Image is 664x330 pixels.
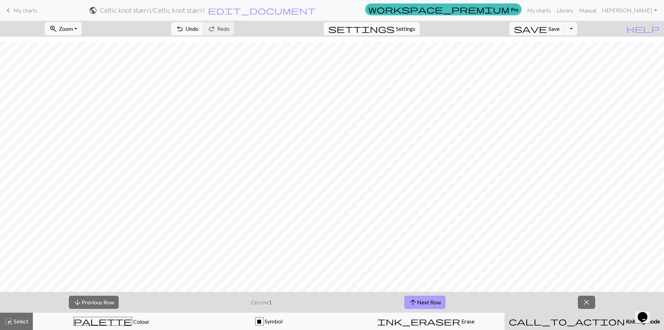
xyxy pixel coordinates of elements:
span: palette [74,316,132,326]
button: Erase [347,313,505,330]
iframe: chat widget [635,302,657,323]
a: My charts [524,3,554,17]
span: Zoom [59,25,73,32]
button: Next Row [404,296,445,309]
span: Undo [185,25,199,32]
p: On row [251,298,272,306]
button: SettingsSettings [324,22,420,35]
span: undo [176,24,184,34]
span: call_to_action [509,316,625,326]
i: Settings [328,25,395,33]
span: ink_eraser [377,316,460,326]
div: X [256,318,263,326]
a: Manual [576,3,599,17]
span: highlight_alt [4,316,13,326]
a: Library [554,3,576,17]
span: Colour [132,318,149,325]
span: Symbol [264,318,283,324]
span: close [582,297,591,307]
button: Knitting mode [505,313,664,330]
h2: Celtic knot stærri / Celtic knot stærri [100,6,205,14]
button: X Symbol [190,313,348,330]
button: Undo [171,22,203,35]
span: arrow_downward [73,297,82,307]
a: Hi[PERSON_NAME] [599,3,660,17]
button: Previous Row [69,296,119,309]
button: Save [509,22,564,35]
a: Pro [365,3,522,15]
span: public [89,6,97,15]
span: help [626,24,660,34]
span: Select [13,318,28,324]
span: zoom_in [49,24,57,34]
span: Settings [396,25,415,33]
span: My charts [13,7,37,14]
span: edit_document [208,6,316,15]
span: save [514,24,547,34]
span: Save [548,25,560,32]
span: settings [328,24,395,34]
span: Erase [460,318,474,324]
button: Colour [33,313,190,330]
strong: 1 [269,299,272,305]
span: workspace_premium [368,5,509,14]
button: Zoom [45,22,82,35]
a: My charts [4,5,37,16]
span: keyboard_arrow_left [4,6,12,15]
span: Knitting mode [625,318,660,324]
span: arrow_upward [409,297,417,307]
